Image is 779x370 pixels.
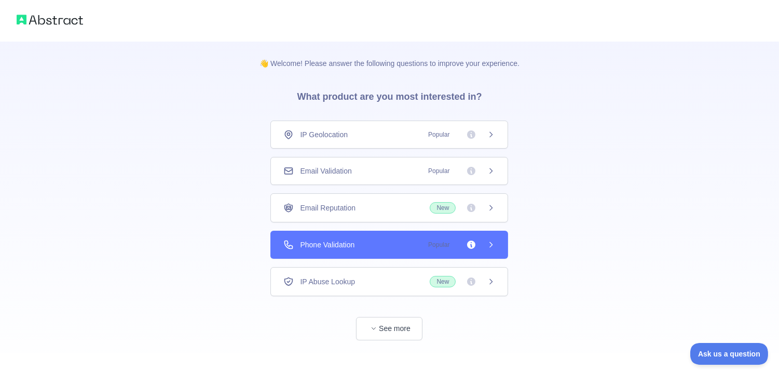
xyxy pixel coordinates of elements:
iframe: Toggle Customer Support [690,343,769,365]
span: New [430,276,456,287]
span: New [430,202,456,214]
span: IP Abuse Lookup [300,276,355,287]
span: IP Geolocation [300,129,348,140]
span: Popular [422,129,456,140]
span: Popular [422,166,456,176]
h3: What product are you most interested in? [280,69,498,121]
span: Popular [422,240,456,250]
img: Abstract logo [17,12,83,27]
span: Email Reputation [300,203,356,213]
button: See more [356,317,422,340]
span: Phone Validation [300,240,354,250]
span: Email Validation [300,166,351,176]
p: 👋 Welcome! Please answer the following questions to improve your experience. [243,42,536,69]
